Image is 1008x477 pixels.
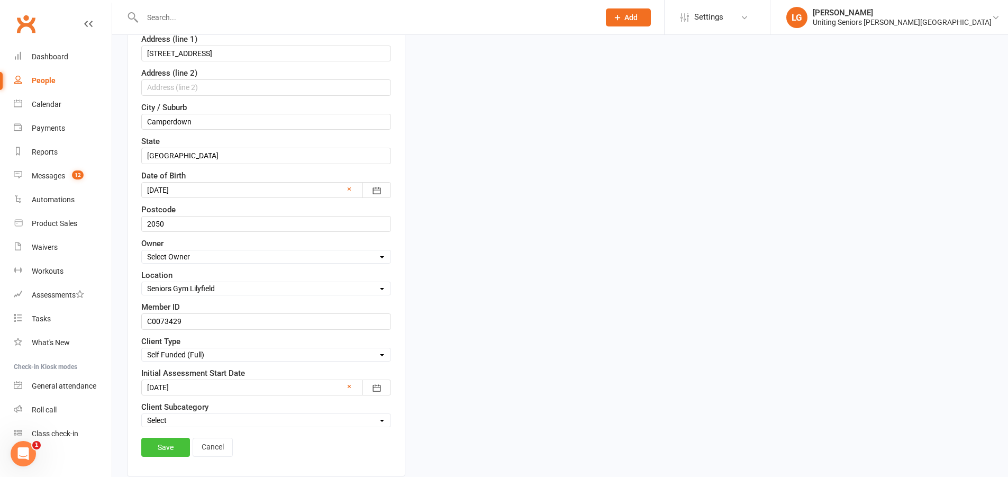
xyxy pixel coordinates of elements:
a: What's New [14,331,112,355]
label: City / Suburb [141,101,187,114]
div: Messages [32,172,65,180]
a: Dashboard [14,45,112,69]
div: Reports [32,148,58,156]
a: Assessments [14,283,112,307]
div: Product Sales [32,219,77,228]
iframe: Intercom live chat [11,441,36,466]
div: Calendar [32,100,61,109]
input: Member ID [141,313,391,329]
a: Product Sales [14,212,112,236]
div: General attendance [32,382,96,390]
a: Messages 12 [14,164,112,188]
input: Postcode [141,216,391,232]
div: Waivers [32,243,58,251]
a: Tasks [14,307,112,331]
label: Initial Assessment Start Date [141,367,245,380]
label: Owner [141,237,164,250]
label: Postcode [141,203,176,216]
div: Uniting Seniors [PERSON_NAME][GEOGRAPHIC_DATA] [813,17,992,27]
a: Roll call [14,398,112,422]
a: Workouts [14,259,112,283]
a: Clubworx [13,11,39,37]
input: Address (line 1) [141,46,391,61]
a: Save [141,438,190,457]
label: Client Subcategory [141,401,208,413]
div: LG [786,7,807,28]
a: People [14,69,112,93]
div: Automations [32,195,75,204]
input: Address (line 2) [141,79,391,95]
div: What's New [32,338,70,347]
span: 12 [72,170,84,179]
a: Waivers [14,236,112,259]
div: People [32,76,56,85]
a: Class kiosk mode [14,422,112,446]
a: Reports [14,140,112,164]
span: 1 [32,441,41,449]
a: × [347,380,351,393]
div: Workouts [32,267,63,275]
div: Assessments [32,291,84,299]
a: Cancel [193,438,233,457]
label: Location [141,269,172,282]
a: Payments [14,116,112,140]
input: City / Suburb [141,114,391,130]
div: Dashboard [32,52,68,61]
a: General attendance kiosk mode [14,374,112,398]
span: Add [624,13,638,22]
label: Address (line 2) [141,67,197,79]
div: Class check-in [32,429,78,438]
div: Tasks [32,314,51,323]
span: Settings [694,5,723,29]
div: Roll call [32,406,57,414]
input: State [141,148,391,164]
a: Calendar [14,93,112,116]
div: [PERSON_NAME] [813,8,992,17]
button: Add [606,8,651,26]
label: Address (line 1) [141,33,197,46]
a: × [347,183,351,195]
label: Client Type [141,335,180,348]
label: State [141,135,160,148]
input: Search... [139,10,592,25]
label: Date of Birth [141,169,186,182]
a: Automations [14,188,112,212]
div: Payments [32,124,65,132]
label: Member ID [141,301,180,313]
